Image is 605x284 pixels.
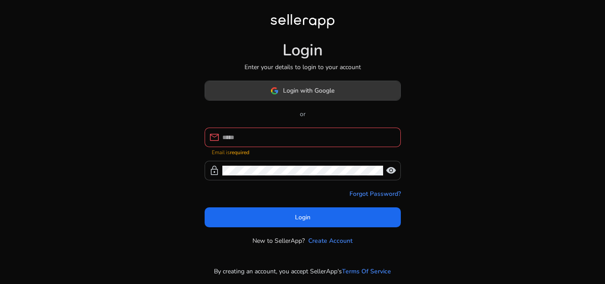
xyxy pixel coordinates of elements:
[205,207,401,227] button: Login
[230,149,249,156] strong: required
[205,81,401,101] button: Login with Google
[271,87,279,95] img: google-logo.svg
[209,132,220,143] span: mail
[283,41,323,60] h1: Login
[295,213,310,222] span: Login
[308,236,353,245] a: Create Account
[349,189,401,198] a: Forgot Password?
[244,62,361,72] p: Enter your details to login to your account
[283,86,334,95] span: Login with Google
[386,165,396,176] span: visibility
[252,236,305,245] p: New to SellerApp?
[209,165,220,176] span: lock
[212,147,394,156] mat-error: Email is
[205,109,401,119] p: or
[342,267,391,276] a: Terms Of Service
